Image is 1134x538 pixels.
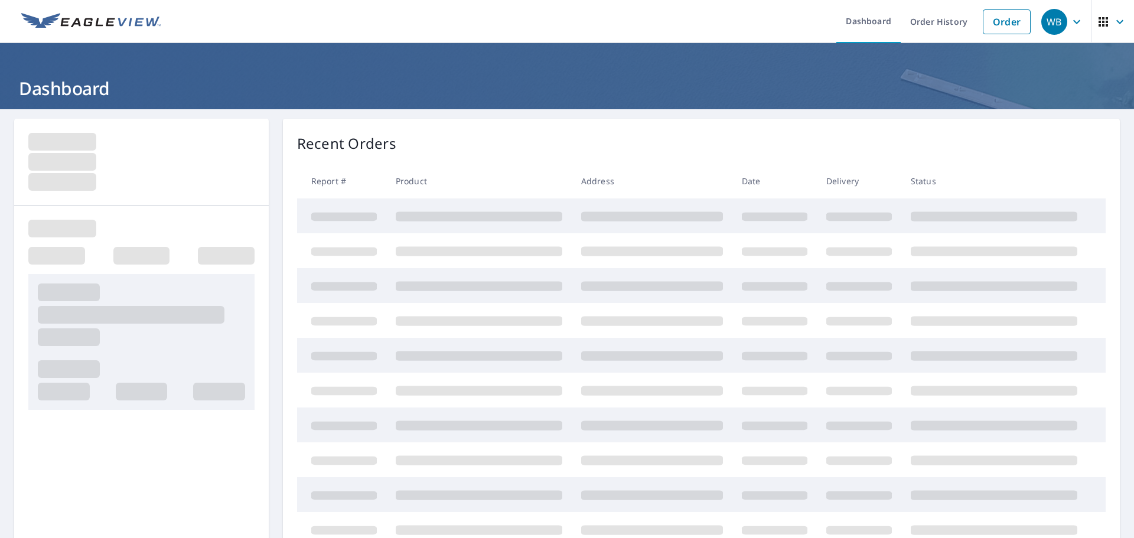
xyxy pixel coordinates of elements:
[572,164,732,198] th: Address
[901,164,1087,198] th: Status
[1041,9,1067,35] div: WB
[297,133,396,154] p: Recent Orders
[983,9,1031,34] a: Order
[817,164,901,198] th: Delivery
[21,13,161,31] img: EV Logo
[297,164,386,198] th: Report #
[386,164,572,198] th: Product
[732,164,817,198] th: Date
[14,76,1120,100] h1: Dashboard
